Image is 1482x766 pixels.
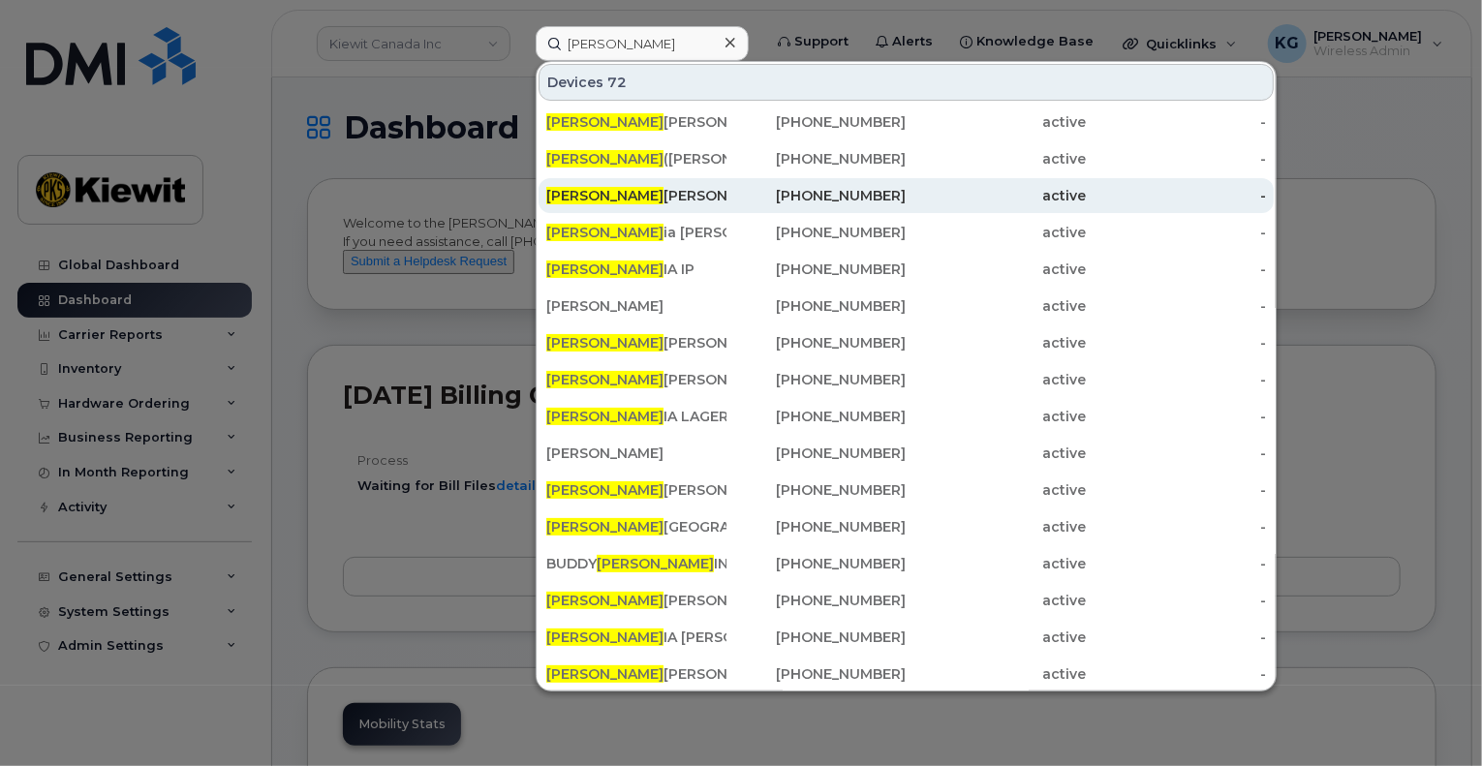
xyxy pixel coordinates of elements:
[546,664,726,684] div: [PERSON_NAME]
[546,260,664,278] span: [PERSON_NAME]
[907,407,1087,426] div: active
[546,518,664,536] span: [PERSON_NAME]
[726,444,907,463] div: [PHONE_NUMBER]
[546,444,726,463] div: [PERSON_NAME]
[539,252,1274,287] a: [PERSON_NAME]IA IP[PHONE_NUMBER]active-
[1086,628,1266,647] div: -
[726,370,907,389] div: [PHONE_NUMBER]
[1398,682,1467,751] iframe: Messenger Launcher
[546,187,664,204] span: [PERSON_NAME]
[1086,480,1266,500] div: -
[1086,186,1266,205] div: -
[726,480,907,500] div: [PHONE_NUMBER]
[546,113,664,131] span: [PERSON_NAME]
[907,333,1087,352] div: active
[539,141,1274,176] a: [PERSON_NAME]([PERSON_NAME][PHONE_NUMBER]active-
[546,260,726,279] div: IA IP
[607,73,627,92] span: 72
[1086,260,1266,279] div: -
[539,215,1274,250] a: [PERSON_NAME]ia [PERSON_NAME][PHONE_NUMBER]active-
[597,555,714,572] span: [PERSON_NAME]
[546,408,664,425] span: [PERSON_NAME]
[546,665,664,683] span: [PERSON_NAME]
[907,517,1087,536] div: active
[1086,223,1266,242] div: -
[1086,333,1266,352] div: -
[546,370,726,389] div: [PERSON_NAME]
[1086,554,1266,573] div: -
[546,296,726,316] div: [PERSON_NAME]
[539,289,1274,323] a: [PERSON_NAME][PHONE_NUMBER]active-
[539,583,1274,618] a: [PERSON_NAME][PERSON_NAME][PHONE_NUMBER]active-
[726,296,907,316] div: [PHONE_NUMBER]
[1086,664,1266,684] div: -
[546,481,664,499] span: [PERSON_NAME]
[539,509,1274,544] a: [PERSON_NAME][GEOGRAPHIC_DATA][PHONE_NUMBER]active-
[726,223,907,242] div: [PHONE_NUMBER]
[539,325,1274,360] a: [PERSON_NAME][PERSON_NAME][PHONE_NUMBER]active-
[546,186,726,205] div: [PERSON_NAME]
[907,112,1087,132] div: active
[907,370,1087,389] div: active
[546,149,726,169] div: ([PERSON_NAME]
[907,149,1087,169] div: active
[546,333,726,352] div: [PERSON_NAME]
[726,260,907,279] div: [PHONE_NUMBER]
[539,657,1274,691] a: [PERSON_NAME][PERSON_NAME][PHONE_NUMBER]active-
[539,436,1274,471] a: [PERSON_NAME][PHONE_NUMBER]active-
[907,223,1087,242] div: active
[907,260,1087,279] div: active
[546,628,726,647] div: IA [PERSON_NAME]
[1086,149,1266,169] div: -
[907,296,1087,316] div: active
[546,223,726,242] div: ia [PERSON_NAME]
[539,362,1274,397] a: [PERSON_NAME][PERSON_NAME][PHONE_NUMBER]active-
[539,178,1274,213] a: [PERSON_NAME][PERSON_NAME][PHONE_NUMBER]active-
[539,105,1274,139] a: [PERSON_NAME][PERSON_NAME][PHONE_NUMBER]active-
[907,628,1087,647] div: active
[726,628,907,647] div: [PHONE_NUMBER]
[907,480,1087,500] div: active
[539,399,1274,434] a: [PERSON_NAME]IA LAGER[PHONE_NUMBER]active-
[726,149,907,169] div: [PHONE_NUMBER]
[907,554,1087,573] div: active
[907,664,1087,684] div: active
[546,371,664,388] span: [PERSON_NAME]
[726,407,907,426] div: [PHONE_NUMBER]
[1086,370,1266,389] div: -
[726,554,907,573] div: [PHONE_NUMBER]
[726,664,907,684] div: [PHONE_NUMBER]
[539,546,1274,581] a: BUDDY[PERSON_NAME]INO[PHONE_NUMBER]active-
[1086,296,1266,316] div: -
[1086,591,1266,610] div: -
[1086,517,1266,536] div: -
[539,64,1274,101] div: Devices
[539,620,1274,655] a: [PERSON_NAME]IA [PERSON_NAME][PHONE_NUMBER]active-
[726,112,907,132] div: [PHONE_NUMBER]
[907,591,1087,610] div: active
[1086,112,1266,132] div: -
[546,150,664,168] span: [PERSON_NAME]
[546,628,664,646] span: [PERSON_NAME]
[907,444,1087,463] div: active
[546,592,664,609] span: [PERSON_NAME]
[1086,407,1266,426] div: -
[546,112,726,132] div: [PERSON_NAME]
[546,224,664,241] span: [PERSON_NAME]
[539,473,1274,507] a: [PERSON_NAME][PERSON_NAME][PHONE_NUMBER]active-
[546,334,664,352] span: [PERSON_NAME]
[726,333,907,352] div: [PHONE_NUMBER]
[546,591,726,610] div: [PERSON_NAME]
[546,517,726,536] div: [GEOGRAPHIC_DATA]
[546,554,726,573] div: BUDDY INO
[726,591,907,610] div: [PHONE_NUMBER]
[726,186,907,205] div: [PHONE_NUMBER]
[726,517,907,536] div: [PHONE_NUMBER]
[1086,444,1266,463] div: -
[546,480,726,500] div: [PERSON_NAME]
[546,407,726,426] div: IA LAGER
[907,186,1087,205] div: active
